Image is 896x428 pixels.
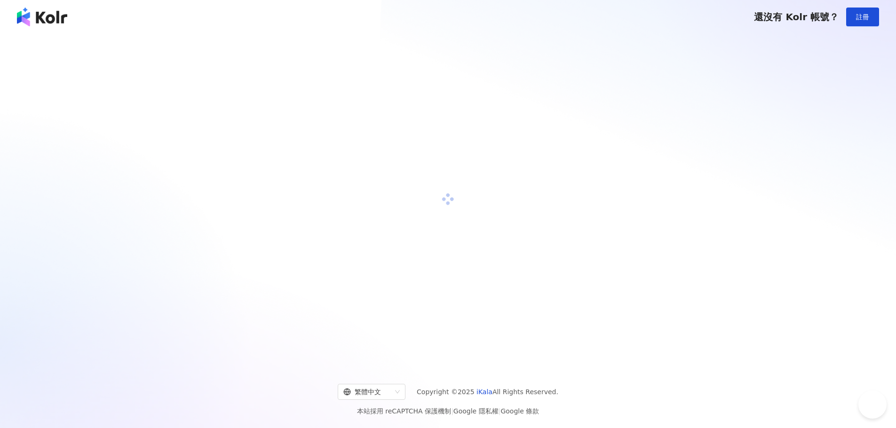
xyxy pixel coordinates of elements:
[357,405,539,417] span: 本站採用 reCAPTCHA 保護機制
[343,384,391,399] div: 繁體中文
[754,11,839,23] span: 還沒有 Kolr 帳號？
[846,8,879,26] button: 註冊
[856,13,869,21] span: 註冊
[17,8,67,26] img: logo
[858,390,887,419] iframe: Help Scout Beacon - Open
[499,407,501,415] span: |
[451,407,453,415] span: |
[500,407,539,415] a: Google 條款
[453,407,499,415] a: Google 隱私權
[476,388,492,396] a: iKala
[417,386,558,397] span: Copyright © 2025 All Rights Reserved.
